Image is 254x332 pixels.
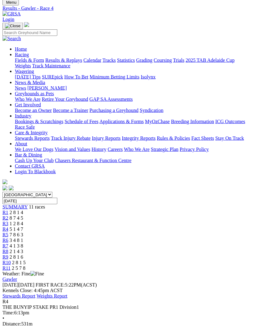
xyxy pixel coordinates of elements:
a: 2025 TAB Adelaide Cup [186,58,234,63]
img: logo-grsa-white.png [24,22,29,27]
a: Stewards Reports [15,136,50,141]
a: Care & Integrity [15,130,48,135]
a: GAP SA Assessments [90,97,133,102]
a: ICG Outcomes [215,119,245,124]
a: Home [15,46,27,52]
a: Statistics [117,58,135,63]
a: Applications & Forms [99,119,144,124]
span: R4 [2,299,8,304]
a: R3 [2,221,8,226]
div: 531m [2,321,252,327]
div: Care & Integrity [15,136,252,141]
a: Bar & Dining [15,152,42,157]
a: Injury Reports [92,136,120,141]
a: R10 [2,260,11,265]
div: Wagering [15,74,252,80]
a: How To Bet [64,74,89,80]
a: About [15,141,27,146]
a: R7 [2,243,8,248]
a: Bookings & Scratchings [15,119,63,124]
img: Search [2,36,21,41]
a: Fact Sheets [191,136,214,141]
div: News & Media [15,85,252,91]
a: Fields & Form [15,58,44,63]
span: R8 [2,249,8,254]
a: Purchasing a Greyhound [90,108,138,113]
a: News [15,85,26,91]
a: [PERSON_NAME] [27,85,67,91]
a: Become a Trainer [53,108,88,113]
input: Search [2,29,57,36]
a: Login To Blackbook [15,169,56,174]
span: 4 1 3 8 [10,243,23,248]
span: R2 [2,215,8,221]
div: Get Involved [15,108,252,113]
a: Race Safe [15,124,35,130]
a: Track Injury Rebate [51,136,90,141]
span: • [2,316,4,321]
a: Minimum Betting Limits [90,74,139,80]
div: THE BUNYIP STAKE PR1 Division1 [2,304,252,310]
a: Racing [15,52,29,57]
a: R1 [2,210,8,215]
a: Schedule of Fees [64,119,98,124]
a: Isolynx [141,74,155,80]
span: Time: [2,310,14,315]
a: R6 [2,238,8,243]
span: 5 1 4 7 [10,226,23,232]
a: Privacy Policy [180,147,209,152]
a: MyOzChase [145,119,170,124]
span: 8 7 4 5 [10,215,23,221]
span: FIRST RACE: [36,282,65,287]
span: 2 8 1 5 [12,260,26,265]
a: Grading [136,58,152,63]
a: Who We Are [124,147,150,152]
span: SUMMARY [2,204,28,209]
a: Breeding Information [171,119,214,124]
img: Close [5,24,20,28]
img: Fine [30,271,44,277]
a: [DATE] Tips [15,74,41,80]
a: R11 [2,265,11,271]
a: SUREpick [42,74,63,80]
a: Gawler [2,277,17,282]
span: [DATE] [2,282,34,287]
span: [DATE] [2,282,19,287]
a: Integrity Reports [122,136,155,141]
div: Greyhounds as Pets [15,97,252,102]
a: Weights [15,63,31,68]
a: R5 [2,232,8,237]
img: GRSA [2,11,21,17]
div: About [15,147,252,152]
a: Syndication [140,108,163,113]
a: Tracks [103,58,116,63]
a: Strategic Plan [151,147,178,152]
a: Coursing [154,58,172,63]
span: Weather: Fine [2,271,44,276]
a: News & Media [15,80,45,85]
span: 2 5 7 8 [12,265,25,271]
a: Become an Owner [15,108,52,113]
a: R4 [2,226,8,232]
a: R9 [2,254,8,260]
a: Rules & Policies [157,136,190,141]
a: Stewards Report [2,293,35,299]
a: Results & Replays [45,58,82,63]
span: 2 8 1 6 [10,254,23,260]
div: Bar & Dining [15,158,252,163]
a: Contact GRSA [15,163,45,169]
a: Stay On Track [215,136,244,141]
a: Results - Gawler - Race 4 [2,6,252,11]
a: Cash Up Your Club [15,158,54,163]
a: Industry [15,113,31,119]
span: 2 1 4 3 [10,249,23,254]
span: 2 8 1 4 [10,210,23,215]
